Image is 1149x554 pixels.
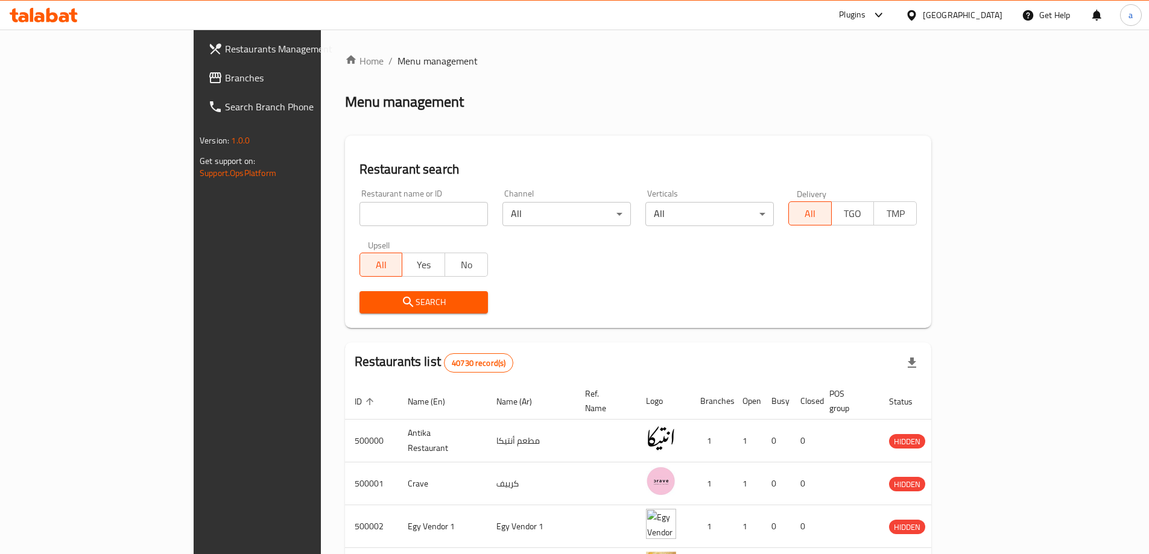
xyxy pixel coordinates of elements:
td: 1 [691,462,733,505]
td: مطعم أنتيكا [487,420,575,462]
img: Egy Vendor 1 [646,509,676,539]
td: 0 [791,462,820,505]
nav: breadcrumb [345,54,931,68]
input: Search for restaurant name or ID.. [359,202,488,226]
button: All [788,201,832,225]
img: Crave [646,466,676,496]
button: Search [359,291,488,313]
th: Closed [791,383,820,420]
td: 1 [733,505,762,548]
span: Menu management [397,54,478,68]
div: HIDDEN [889,520,925,534]
td: 1 [691,420,733,462]
th: Open [733,383,762,420]
span: 1.0.0 [231,133,250,148]
span: Yes [407,256,440,274]
span: TGO [837,205,870,222]
td: Egy Vendor 1 [398,505,487,548]
th: Busy [762,383,791,420]
span: a [1128,8,1133,22]
span: Status [889,394,928,409]
div: HIDDEN [889,477,925,491]
span: No [450,256,483,274]
span: All [365,256,398,274]
h2: Restaurant search [359,160,917,178]
div: Export file [897,348,926,377]
span: HIDDEN [889,520,925,534]
a: Support.OpsPlatform [200,165,276,181]
label: Upsell [368,241,390,249]
span: Name (En) [408,394,461,409]
span: TMP [879,205,912,222]
td: 1 [733,420,762,462]
label: Delivery [797,189,827,198]
div: Total records count [444,353,513,373]
span: POS group [829,386,865,415]
button: TGO [831,201,875,225]
button: TMP [873,201,917,225]
td: 0 [762,420,791,462]
span: Get support on: [200,153,255,169]
div: All [645,202,774,226]
a: Branches [198,63,385,92]
td: كرييف [487,462,575,505]
th: Branches [691,383,733,420]
button: All [359,253,403,277]
td: 0 [791,420,820,462]
h2: Menu management [345,92,464,112]
h2: Restaurants list [355,353,514,373]
span: Search Branch Phone [225,99,376,114]
span: Branches [225,71,376,85]
a: Search Branch Phone [198,92,385,121]
div: [GEOGRAPHIC_DATA] [923,8,1002,22]
button: No [445,253,488,277]
td: Antika Restaurant [398,420,487,462]
td: Crave [398,462,487,505]
div: Plugins [839,8,866,22]
span: Ref. Name [585,386,622,415]
td: Egy Vendor 1 [487,505,575,548]
img: Antika Restaurant [646,423,676,453]
span: 40730 record(s) [445,357,513,369]
span: All [794,205,827,222]
td: 0 [791,505,820,548]
li: / [388,54,393,68]
span: HIDDEN [889,477,925,491]
span: Name (Ar) [496,394,548,409]
a: Restaurants Management [198,34,385,63]
div: All [502,202,631,226]
span: Search [369,295,478,310]
th: Logo [636,383,691,420]
span: ID [355,394,378,409]
td: 1 [733,462,762,505]
span: HIDDEN [889,435,925,449]
td: 0 [762,462,791,505]
div: HIDDEN [889,434,925,449]
span: Version: [200,133,229,148]
td: 1 [691,505,733,548]
button: Yes [402,253,445,277]
span: Restaurants Management [225,42,376,56]
td: 0 [762,505,791,548]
